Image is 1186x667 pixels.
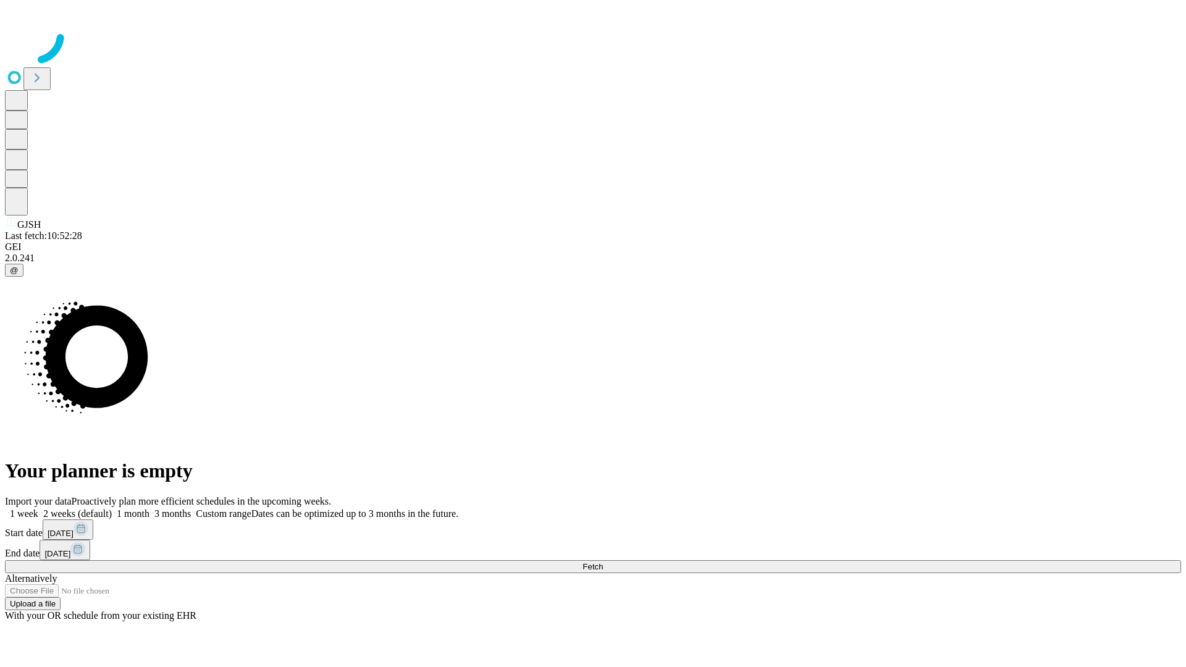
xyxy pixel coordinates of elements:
[10,266,19,275] span: @
[117,508,149,519] span: 1 month
[5,459,1181,482] h1: Your planner is empty
[5,241,1181,253] div: GEI
[5,496,72,506] span: Import your data
[196,508,251,519] span: Custom range
[5,264,23,277] button: @
[72,496,331,506] span: Proactively plan more efficient schedules in the upcoming weeks.
[251,508,458,519] span: Dates can be optimized up to 3 months in the future.
[17,219,41,230] span: GJSH
[5,573,57,584] span: Alternatively
[40,540,90,560] button: [DATE]
[5,540,1181,560] div: End date
[5,560,1181,573] button: Fetch
[5,253,1181,264] div: 2.0.241
[5,519,1181,540] div: Start date
[5,597,61,610] button: Upload a file
[44,549,70,558] span: [DATE]
[43,519,93,540] button: [DATE]
[5,230,82,241] span: Last fetch: 10:52:28
[5,610,196,621] span: With your OR schedule from your existing EHR
[10,508,38,519] span: 1 week
[154,508,191,519] span: 3 months
[582,562,603,571] span: Fetch
[43,508,112,519] span: 2 weeks (default)
[48,529,74,538] span: [DATE]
